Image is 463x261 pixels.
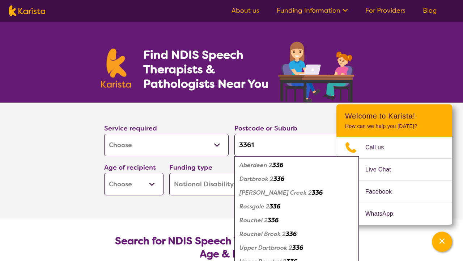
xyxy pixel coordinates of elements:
div: Aberdeen 2336 [238,158,355,172]
span: WhatsApp [365,208,402,219]
img: Karista logo [9,5,45,16]
em: Rouchel Brook 2 [239,230,286,238]
a: Blog [423,6,437,15]
button: Channel Menu [432,232,452,252]
em: 336 [269,203,280,210]
ul: Choose channel [336,137,452,225]
span: Call us [365,142,393,153]
label: Funding type [169,163,212,172]
em: 336 [268,216,279,224]
em: 336 [272,161,283,169]
a: About us [231,6,259,15]
div: Dartbrook 2336 [238,172,355,186]
em: Rossgole 2 [239,203,269,210]
em: 336 [312,189,323,196]
a: For Providers [365,6,405,15]
img: speech-therapy [272,39,362,103]
em: Dartbrook 2 [239,175,273,183]
span: Live Chat [365,164,400,175]
p: How can we help you [DATE]? [345,123,443,129]
em: Aberdeen 2 [239,161,272,169]
div: Rossgole 2336 [238,200,355,214]
div: Upper Dartbrook 2336 [238,241,355,255]
label: Age of recipient [104,163,156,172]
label: Postcode or Suburb [234,124,297,133]
div: Davis Creek 2336 [238,186,355,200]
input: Type [234,134,359,156]
img: Karista logo [101,49,131,88]
em: 336 [286,230,297,238]
span: Facebook [365,186,400,197]
a: Funding Information [277,6,348,15]
label: Service required [104,124,157,133]
h2: Search for NDIS Speech Therapists by Location, Age & Needs [110,235,353,261]
h2: Welcome to Karista! [345,112,443,120]
h1: Find NDIS Speech Therapists & Pathologists Near You [143,47,277,91]
em: [PERSON_NAME] Creek 2 [239,189,312,196]
div: Rouchel Brook 2336 [238,227,355,241]
a: Web link opens in a new tab. [336,203,452,225]
div: Channel Menu [336,104,452,225]
em: Rouchel 2 [239,216,268,224]
em: 336 [292,244,303,252]
em: Upper Dartbrook 2 [239,244,292,252]
div: Rouchel 2336 [238,214,355,227]
em: 336 [273,175,284,183]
